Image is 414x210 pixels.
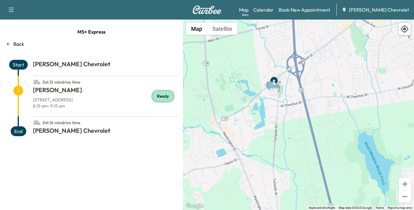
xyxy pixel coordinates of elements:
span: Est. 16 min drive time [43,120,80,125]
a: Book New Appointment [279,6,330,13]
gmp-advanced-marker: Van [263,74,285,85]
a: MapBeta [239,6,248,13]
h1: [PERSON_NAME] [33,86,179,97]
button: Zoom in [399,178,411,190]
p: [STREET_ADDRESS] [33,97,179,103]
span: End [11,126,26,136]
button: Show satellite imagery [207,23,237,35]
a: Terms (opens in new tab) [376,206,384,209]
span: Est. 15 min drive time [43,79,80,85]
p: 8:15 am - 9:15 am [33,103,179,109]
span: MS+ Express [77,26,105,38]
h1: [PERSON_NAME] Chevrolet [33,126,179,137]
div: Recenter map [398,23,411,35]
span: 1 [13,86,23,96]
a: Report a map error [388,206,412,209]
span: Start [9,60,28,70]
h1: [PERSON_NAME] Chevrolet [33,60,179,71]
button: Show street map [186,23,207,35]
span: Map data ©2025 Google [339,206,372,209]
button: Keyboard shortcuts [309,206,335,210]
span: [PERSON_NAME] Chevrolet [349,6,409,13]
a: Open this area in Google Maps (opens a new window) [184,202,205,210]
gmp-advanced-marker: End Point [268,73,280,85]
a: Calendar [253,6,274,13]
div: Ready [152,90,174,102]
button: Zoom out [399,190,411,203]
img: Google [184,202,205,210]
img: Curbee Logo [192,5,222,14]
p: Back [13,40,24,48]
div: Beta [242,13,248,17]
